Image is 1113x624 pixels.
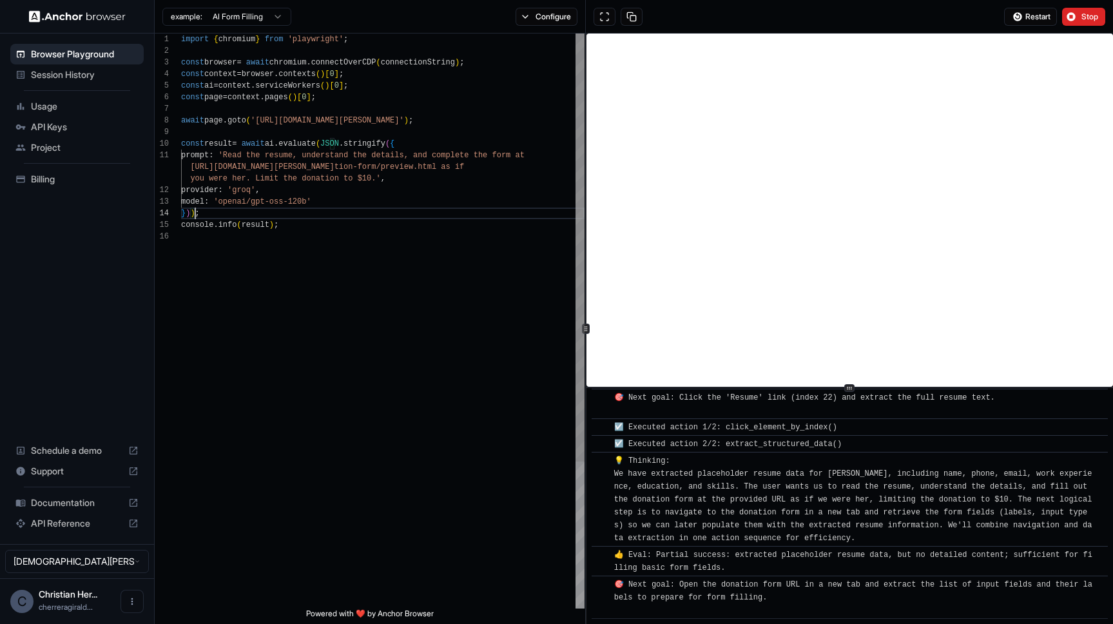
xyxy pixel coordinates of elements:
[181,93,204,102] span: const
[306,93,311,102] span: ]
[339,139,344,148] span: .
[242,139,265,148] span: await
[614,551,1092,572] span: 👍 Eval: Partial success: extracted placeholder resume data, but no detailed content; sufficient f...
[325,70,329,79] span: [
[10,440,144,461] div: Schedule a demo
[329,70,334,79] span: 0
[598,549,605,561] span: ​
[155,219,169,231] div: 15
[181,197,204,206] span: model
[621,8,643,26] button: Copy session ID
[31,465,123,478] span: Support
[344,35,348,44] span: ;
[227,116,246,125] span: goto
[302,93,306,102] span: 0
[181,70,204,79] span: const
[213,35,218,44] span: {
[516,8,578,26] button: Configure
[246,58,269,67] span: await
[223,116,227,125] span: .
[455,58,460,67] span: )
[390,139,394,148] span: {
[181,209,186,218] span: }
[171,12,202,22] span: example:
[223,93,227,102] span: =
[155,57,169,68] div: 3
[10,461,144,482] div: Support
[10,44,144,64] div: Browser Playground
[155,208,169,219] div: 14
[181,151,209,160] span: prompt
[218,35,256,44] span: chromium
[255,35,260,44] span: }
[10,117,144,137] div: API Keys
[204,93,223,102] span: page
[404,116,409,125] span: )
[195,209,200,218] span: ;
[10,137,144,158] div: Project
[31,121,139,133] span: API Keys
[344,81,348,90] span: ;
[39,602,93,612] span: cherreragiraldo@gmail.com
[31,68,139,81] span: Session History
[218,186,223,195] span: :
[334,70,339,79] span: ]
[265,139,274,148] span: ai
[278,139,316,148] span: evaluate
[10,64,144,85] div: Session History
[320,139,339,148] span: JSON
[320,81,325,90] span: (
[10,513,144,534] div: API Reference
[218,151,450,160] span: 'Read the resume, understand the details, and comp
[31,141,139,154] span: Project
[218,220,237,229] span: info
[227,186,255,195] span: 'groq'
[155,68,169,80] div: 4
[311,58,376,67] span: connectOverCDP
[204,197,209,206] span: :
[306,58,311,67] span: .
[598,578,605,591] span: ​
[39,589,97,600] span: Christian Herrera
[614,393,995,415] span: 🎯 Next goal: Click the 'Resume' link (index 22) and extract the full resume text.
[204,81,213,90] span: ai
[288,35,344,44] span: 'playwright'
[381,58,455,67] span: connectionString
[181,220,213,229] span: console
[186,209,190,218] span: )
[265,35,284,44] span: from
[255,81,320,90] span: serviceWorkers
[1081,12,1099,22] span: Stop
[155,103,169,115] div: 7
[1004,8,1057,26] button: Restart
[209,151,213,160] span: :
[237,220,241,229] span: (
[614,423,837,432] span: ☑️ Executed action 1/2: click_element_by_index()
[339,70,344,79] span: ;
[181,116,204,125] span: await
[274,220,278,229] span: ;
[213,81,218,90] span: =
[218,81,251,90] span: context
[1025,12,1050,22] span: Restart
[334,162,465,171] span: tion-form/preview.html as if
[31,444,123,457] span: Schedule a demo
[237,70,241,79] span: =
[181,35,209,44] span: import
[242,70,274,79] span: browser
[31,496,123,509] span: Documentation
[325,81,329,90] span: )
[334,81,339,90] span: 0
[31,517,123,530] span: API Reference
[320,70,325,79] span: )
[190,162,334,171] span: [URL][DOMAIN_NAME][PERSON_NAME]
[594,8,615,26] button: Open in full screen
[274,70,278,79] span: .
[269,58,307,67] span: chromium
[31,48,139,61] span: Browser Playground
[598,438,605,451] span: ​
[288,93,293,102] span: (
[10,590,34,613] div: C
[598,454,605,467] span: ​
[409,116,413,125] span: ;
